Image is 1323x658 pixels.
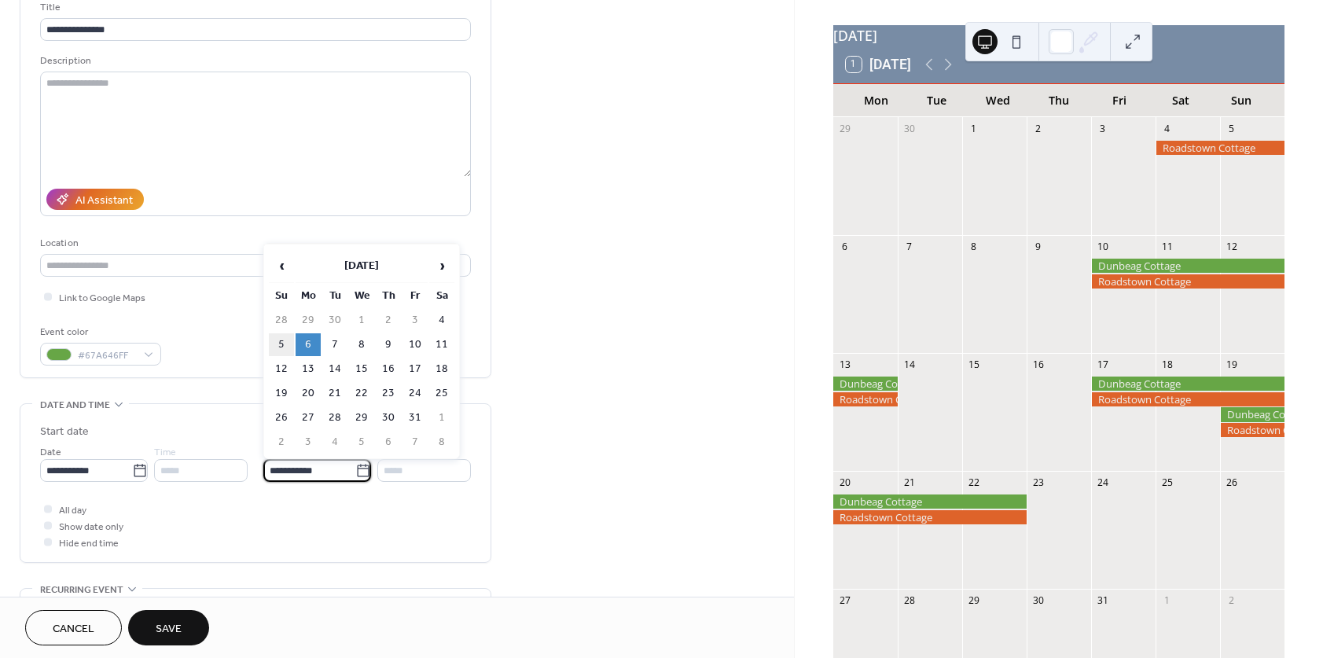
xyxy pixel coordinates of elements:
span: #67A646FF [78,347,136,364]
div: 3 [1096,122,1109,135]
td: 7 [402,431,428,454]
button: Save [128,610,209,645]
td: 29 [296,309,321,332]
th: Su [269,285,294,307]
td: 30 [376,406,401,429]
td: 1 [429,406,454,429]
td: 21 [322,382,347,405]
span: All day [59,502,86,519]
div: Roadstown Cottage [1091,392,1284,406]
td: 28 [269,309,294,332]
td: 3 [402,309,428,332]
div: 20 [838,476,851,489]
th: [DATE] [296,249,428,283]
td: 17 [402,358,428,380]
span: Hide end time [59,535,119,552]
div: Roadstown Cottage [833,510,1027,524]
td: 23 [376,382,401,405]
div: Roadstown Cottage [1220,423,1284,437]
div: 12 [1226,240,1239,253]
th: Sa [429,285,454,307]
div: 24 [1096,476,1109,489]
td: 25 [429,382,454,405]
span: Recurring event [40,582,123,598]
td: 19 [269,382,294,405]
div: 2 [1031,122,1045,135]
span: › [430,250,454,281]
div: Dunbeag Cottage [833,494,1027,509]
div: 18 [1160,358,1174,371]
div: Event color [40,324,158,340]
div: 22 [967,476,980,489]
div: Dunbeag Cottage [1220,407,1284,421]
div: 6 [838,240,851,253]
th: We [349,285,374,307]
div: 28 [902,594,916,607]
span: ‹ [270,250,293,281]
div: 11 [1160,240,1174,253]
td: 9 [376,333,401,356]
td: 29 [349,406,374,429]
td: 8 [429,431,454,454]
button: AI Assistant [46,189,144,210]
div: 17 [1096,358,1109,371]
td: 2 [376,309,401,332]
td: 12 [269,358,294,380]
div: Tue [906,84,967,116]
span: Time [154,444,176,461]
span: Date and time [40,397,110,414]
div: Mon [846,84,906,116]
div: Dunbeag Cottage [833,377,898,391]
th: Fr [402,285,428,307]
td: 14 [322,358,347,380]
div: 30 [902,122,916,135]
div: [DATE] [833,25,1284,46]
td: 5 [269,333,294,356]
div: 1 [967,122,980,135]
td: 27 [296,406,321,429]
td: 18 [429,358,454,380]
span: Link to Google Maps [59,290,145,307]
td: 26 [269,406,294,429]
div: 15 [967,358,980,371]
div: Start date [40,424,89,440]
td: 6 [376,431,401,454]
th: Tu [322,285,347,307]
td: 30 [322,309,347,332]
td: 10 [402,333,428,356]
th: Mo [296,285,321,307]
td: 16 [376,358,401,380]
div: 8 [967,240,980,253]
div: AI Assistant [75,193,133,209]
div: 25 [1160,476,1174,489]
div: Location [40,235,468,252]
button: 1[DATE] [840,53,917,76]
div: Sun [1211,84,1272,116]
div: 10 [1096,240,1109,253]
div: 5 [1226,122,1239,135]
div: 27 [838,594,851,607]
td: 11 [429,333,454,356]
div: 19 [1226,358,1239,371]
div: Dunbeag Cottage [1091,259,1284,273]
div: 4 [1160,122,1174,135]
div: 1 [1160,594,1174,607]
span: Cancel [53,621,94,638]
span: Date [40,444,61,461]
td: 22 [349,382,374,405]
span: Show date only [59,519,123,535]
span: Save [156,621,182,638]
td: 24 [402,382,428,405]
div: 29 [838,122,851,135]
td: 2 [269,431,294,454]
div: 21 [902,476,916,489]
td: 8 [349,333,374,356]
td: 6 [296,333,321,356]
button: Cancel [25,610,122,645]
td: 5 [349,431,374,454]
div: Roadstown Cottage [1156,141,1284,155]
div: 26 [1226,476,1239,489]
td: 3 [296,431,321,454]
td: 13 [296,358,321,380]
